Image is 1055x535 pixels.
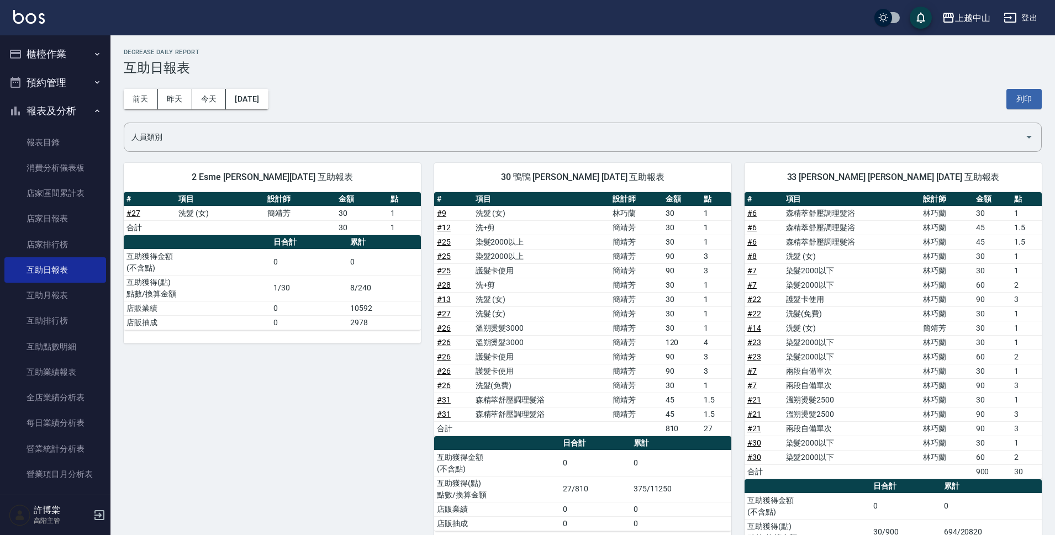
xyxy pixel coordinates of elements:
td: 45 [973,220,1012,235]
td: 洗髮 (女) [783,249,921,263]
td: 簡靖芳 [610,249,662,263]
td: 1 [1011,335,1042,349]
a: #14 [747,324,761,332]
td: 30 [973,206,1012,220]
a: #23 [747,338,761,347]
td: 1 [1011,364,1042,378]
td: 洗髮 (女) [473,292,610,306]
td: 30 [973,263,1012,278]
a: #30 [747,438,761,447]
td: 染髮2000以下 [783,335,921,349]
td: 森精萃舒壓調理髮浴 [473,393,610,407]
td: 0 [871,493,941,519]
input: 人員名稱 [129,128,1020,147]
button: 昨天 [158,89,192,109]
a: #12 [437,223,451,232]
td: 簡靖芳 [610,393,662,407]
td: 1.5 [1011,220,1042,235]
a: #7 [747,266,757,275]
table: a dense table [434,192,731,436]
td: 3 [1011,292,1042,306]
span: 2 Esme [PERSON_NAME][DATE] 互助報表 [137,172,408,183]
a: 店家排行榜 [4,232,106,257]
td: 0 [560,502,631,516]
button: [DATE] [226,89,268,109]
td: 90 [973,407,1012,421]
td: 林巧蘭 [920,421,973,436]
td: 2 [1011,450,1042,464]
td: 3 [701,249,731,263]
td: 洗髮(免費) [783,306,921,321]
th: 項目 [473,192,610,206]
td: 簡靖芳 [610,263,662,278]
td: 簡靖芳 [610,220,662,235]
td: 2978 [347,315,421,330]
td: 900 [973,464,1012,479]
td: 30 [663,378,701,393]
td: 0 [631,502,731,516]
td: 兩段自備單次 [783,364,921,378]
td: 90 [973,378,1012,393]
a: 設計師業績表 [4,487,106,512]
td: 1 [701,206,731,220]
td: 林巧蘭 [920,249,973,263]
a: 互助點數明細 [4,334,106,359]
td: 護髮卡使用 [473,263,610,278]
a: #26 [437,324,451,332]
td: 0 [941,493,1042,519]
th: # [124,192,176,206]
td: 30 [973,249,1012,263]
td: 8/240 [347,275,421,301]
a: #26 [437,338,451,347]
td: 互助獲得金額 (不含點) [434,450,560,476]
a: #25 [437,252,451,261]
td: 簡靖芳 [610,321,662,335]
td: 林巧蘭 [920,378,973,393]
td: 30 [973,321,1012,335]
td: 1 [701,220,731,235]
td: 4 [701,335,731,349]
a: 消費分析儀表板 [4,155,106,181]
td: 30 [663,206,701,220]
td: 林巧蘭 [920,263,973,278]
td: 林巧蘭 [920,335,973,349]
td: 店販抽成 [124,315,271,330]
td: 森精萃舒壓調理髮浴 [783,206,921,220]
td: 1 [1011,263,1042,278]
td: 林巧蘭 [920,393,973,407]
a: #23 [747,352,761,361]
a: #8 [747,252,757,261]
td: 27/810 [560,476,631,502]
td: 1 [701,321,731,335]
img: Person [9,504,31,526]
a: #7 [747,381,757,390]
td: 3 [701,349,731,364]
a: #25 [437,266,451,275]
td: 1 [1011,306,1042,321]
td: 簡靖芳 [610,364,662,378]
a: #31 [437,395,451,404]
td: 1 [701,292,731,306]
td: 簡靖芳 [610,306,662,321]
td: 3 [1011,378,1042,393]
td: 0 [631,450,731,476]
td: 溫朔燙髮2500 [783,393,921,407]
h5: 許博棠 [34,505,90,516]
td: 森精萃舒壓調理髮浴 [783,220,921,235]
a: 全店業績分析表 [4,385,106,410]
td: 0 [271,301,347,315]
td: 90 [663,349,701,364]
td: 30 [663,292,701,306]
th: 設計師 [265,192,336,206]
td: 染髮2000以上 [473,249,610,263]
th: 點 [701,192,731,206]
td: 375/11250 [631,476,731,502]
th: 累計 [941,479,1042,494]
td: 林巧蘭 [920,235,973,249]
td: 30 [336,220,388,235]
td: 45 [663,407,701,421]
td: 林巧蘭 [920,436,973,450]
td: 90 [973,292,1012,306]
th: 點 [1011,192,1042,206]
a: #22 [747,309,761,318]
